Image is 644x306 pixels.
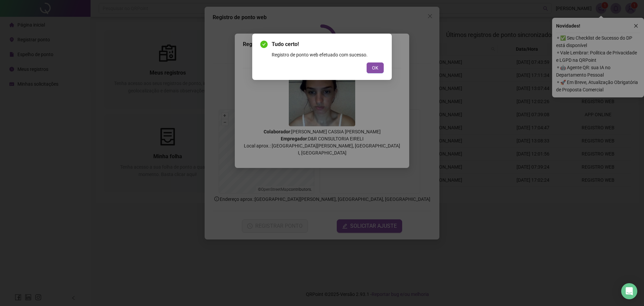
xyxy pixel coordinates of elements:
div: Registro de ponto web efetuado com sucesso. [272,51,384,58]
span: Tudo certo! [272,40,384,48]
button: OK [367,62,384,73]
span: OK [372,64,378,72]
span: check-circle [260,41,268,48]
div: Open Intercom Messenger [621,283,637,299]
